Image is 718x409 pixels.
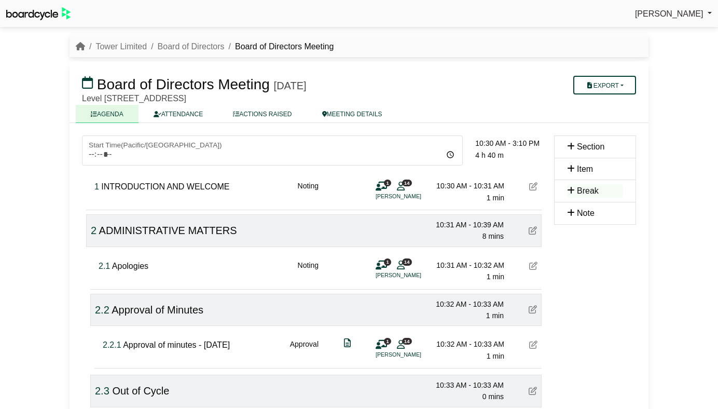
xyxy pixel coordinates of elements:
[486,311,504,320] span: 1 min
[101,182,229,191] span: INTRODUCTION AND WELCOME
[487,194,504,202] span: 1 min
[218,105,307,123] a: ACTIONS RAISED
[432,180,504,192] div: 10:30 AM - 10:31 AM
[274,79,307,92] div: [DATE]
[432,260,504,271] div: 10:31 AM - 10:32 AM
[112,304,203,316] span: Approval of Minutes
[376,350,453,359] li: [PERSON_NAME]
[139,105,218,123] a: ATTENDANCE
[225,40,334,53] li: Board of Directors Meeting
[158,42,225,51] a: Board of Directors
[76,40,334,53] nav: breadcrumb
[76,105,139,123] a: AGENDA
[6,7,71,20] img: BoardcycleBlackGreen-aaafeed430059cb809a45853b8cf6d952af9d84e6e89e1f1685b34bfd5cb7d64.svg
[577,209,595,217] span: Note
[103,340,121,349] span: Click to fine tune number
[290,338,319,362] div: Approval
[95,385,109,397] span: Click to fine tune number
[432,338,504,350] div: 10:32 AM - 10:33 AM
[431,379,504,391] div: 10:33 AM - 10:33 AM
[487,352,504,360] span: 1 min
[91,225,96,236] span: Click to fine tune number
[307,105,397,123] a: MEETING DETAILS
[577,165,593,173] span: Item
[635,9,703,18] span: [PERSON_NAME]
[402,180,412,186] span: 14
[475,151,503,159] span: 4 h 40 m
[298,180,319,203] div: Noting
[384,258,391,265] span: 1
[635,7,712,21] a: [PERSON_NAME]
[577,142,604,151] span: Section
[482,392,504,401] span: 0 mins
[384,338,391,345] span: 1
[95,42,147,51] a: Tower Limited
[384,180,391,186] span: 1
[298,260,319,283] div: Noting
[577,186,599,195] span: Break
[99,262,110,270] span: Click to fine tune number
[94,182,99,191] span: Click to fine tune number
[376,271,453,280] li: [PERSON_NAME]
[82,94,186,103] span: Level [STREET_ADDRESS]
[402,258,412,265] span: 14
[482,232,504,240] span: 8 mins
[573,76,636,94] button: Export
[475,138,548,149] div: 10:30 AM - 3:10 PM
[431,219,504,230] div: 10:31 AM - 10:39 AM
[123,340,230,349] span: Approval of minutes - [DATE]
[97,76,270,92] span: Board of Directors Meeting
[376,192,453,201] li: [PERSON_NAME]
[431,298,504,310] div: 10:32 AM - 10:33 AM
[402,338,412,345] span: 14
[99,225,237,236] span: ADMINISTRATIVE MATTERS
[487,272,504,281] span: 1 min
[95,304,109,316] span: Click to fine tune number
[112,385,169,397] span: Out of Cycle
[112,262,148,270] span: Apologies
